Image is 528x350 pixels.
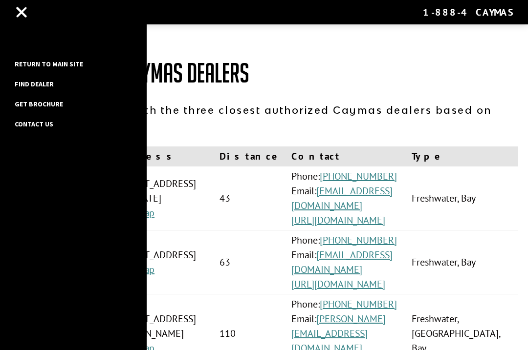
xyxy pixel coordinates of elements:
td: 43 [215,166,286,230]
p: We've matched you with the three closest authorized Caymas dealers based on your location. [10,103,518,132]
a: [PHONE_NUMBER] [320,298,397,310]
a: [URL][DOMAIN_NAME] [291,214,385,226]
a: Return to main site [10,58,88,70]
td: 63 [215,230,286,294]
a: [PHONE_NUMBER] [320,234,397,247]
th: Type [407,146,518,166]
td: Phone: Email: [286,230,406,294]
th: Contact [286,146,406,166]
a: [URL][DOMAIN_NAME] [291,278,385,290]
td: [STREET_ADDRESS] [110,230,215,294]
a: [EMAIL_ADDRESS][DOMAIN_NAME] [291,248,393,276]
a: [PHONE_NUMBER] [320,170,397,183]
td: Phone: Email: [286,166,406,230]
a: Find Dealer [10,78,88,90]
td: Freshwater, Bay [407,166,518,230]
th: Distance [215,146,286,166]
a: Get Brochure [10,98,88,110]
a: Contact Us [10,118,88,130]
div: 1-888-4CAYMAS [423,6,513,19]
a: [EMAIL_ADDRESS][DOMAIN_NAME] [291,185,393,212]
h1: Your Closest Caymas Dealers [10,59,518,88]
td: [STREET_ADDRESS][US_STATE] [110,166,215,230]
td: Freshwater, Bay [407,230,518,294]
th: Address [110,146,215,166]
